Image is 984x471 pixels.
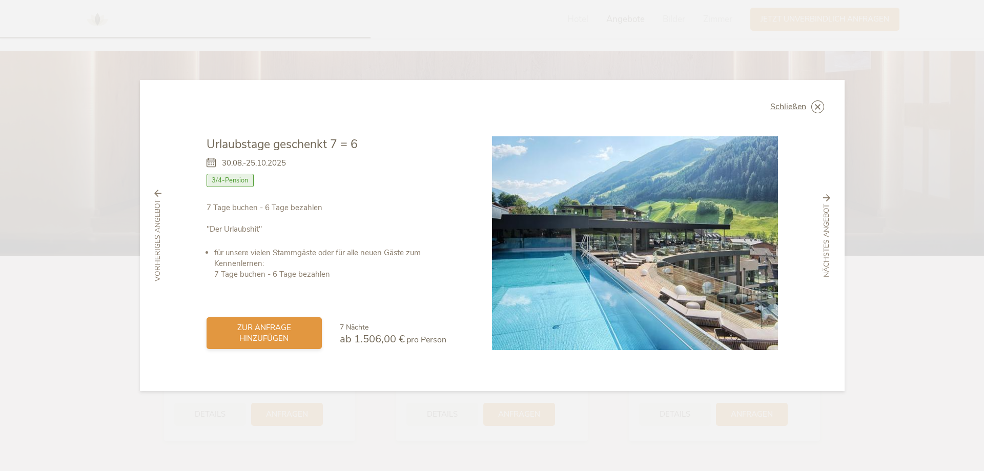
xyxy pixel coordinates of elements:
img: Urlaubstage geschenkt 7 = 6 [492,136,778,351]
span: vorheriges Angebot [153,199,163,281]
span: 30.08.-25.10.2025 [222,158,286,169]
span: ab 1.506,00 € [340,332,405,346]
span: 7 Nächte [340,322,368,332]
span: zur Anfrage hinzufügen [217,322,312,344]
li: für unsere vielen Stammgäste oder für alle neuen Gäste zum Kennenlernen: 7 Tage buchen - 6 Tage b... [214,248,446,280]
span: pro Person [406,334,446,345]
span: Schließen [770,103,806,111]
span: 3/4-Pension [207,174,254,187]
strong: "Der Urlaubshit" [207,224,262,234]
span: nächstes Angebot [822,203,832,277]
span: Urlaubstage geschenkt 7 = 6 [207,136,358,152]
p: 7 Tage buchen - 6 Tage bezahlen [207,202,446,235]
